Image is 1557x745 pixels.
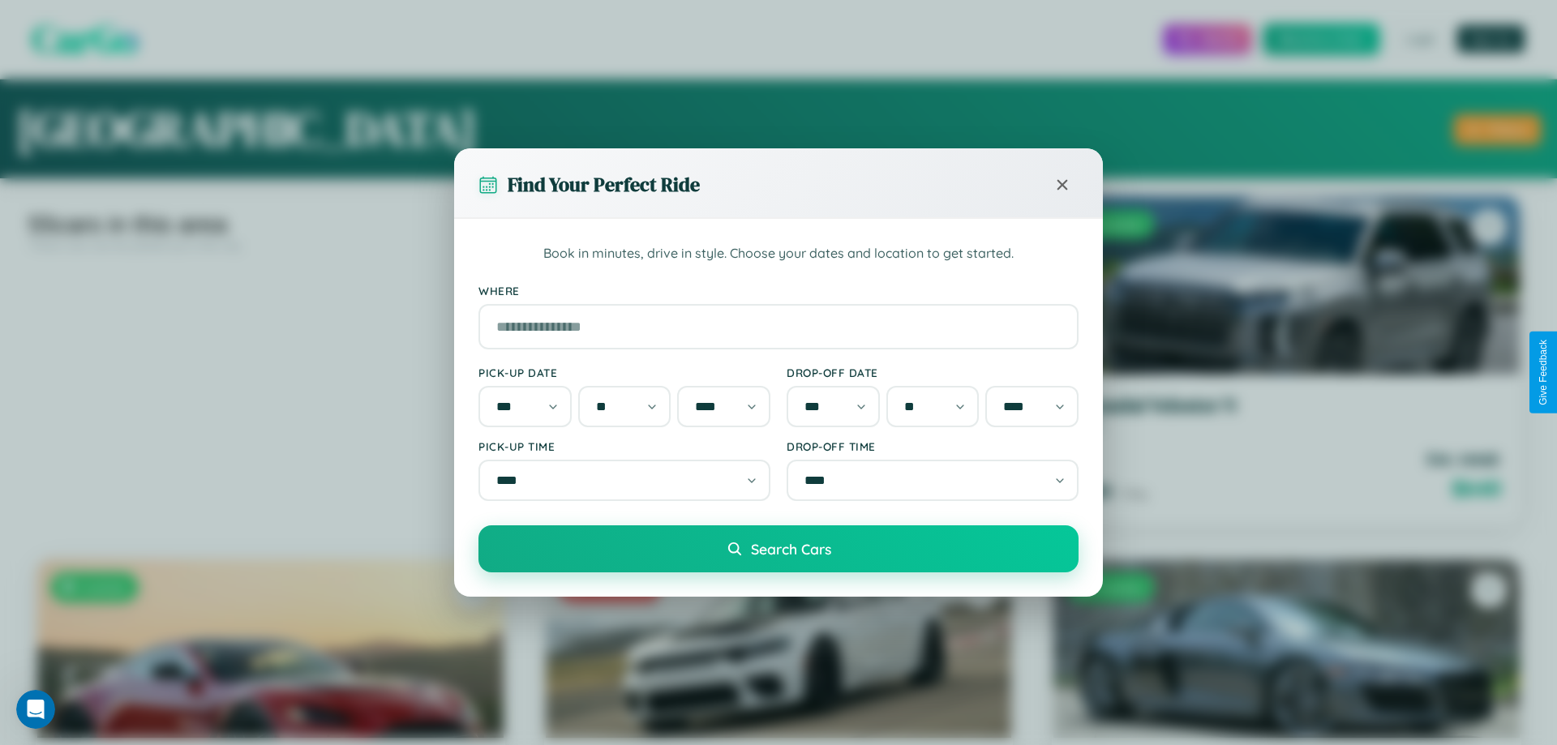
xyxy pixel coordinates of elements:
[508,171,700,198] h3: Find Your Perfect Ride
[478,525,1079,572] button: Search Cars
[478,284,1079,298] label: Where
[478,366,770,379] label: Pick-up Date
[751,540,831,558] span: Search Cars
[787,366,1079,379] label: Drop-off Date
[478,439,770,453] label: Pick-up Time
[478,243,1079,264] p: Book in minutes, drive in style. Choose your dates and location to get started.
[787,439,1079,453] label: Drop-off Time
